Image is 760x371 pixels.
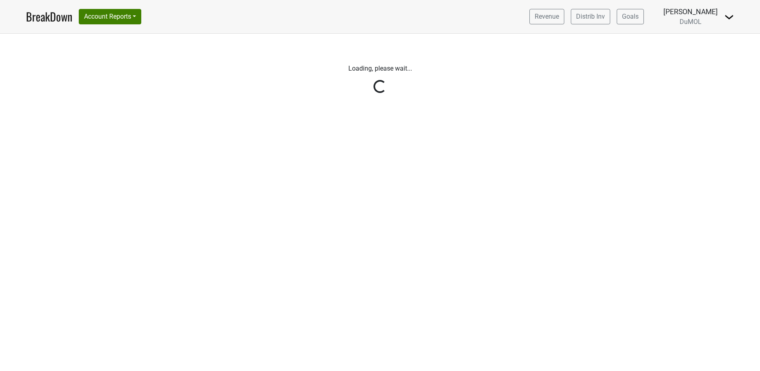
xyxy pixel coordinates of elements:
[663,6,718,17] div: [PERSON_NAME]
[79,9,141,24] button: Account Reports
[680,18,702,26] span: DuMOL
[571,9,610,24] a: Distrib Inv
[155,64,605,73] p: Loading, please wait...
[724,12,734,22] img: Dropdown Menu
[26,8,72,25] a: BreakDown
[617,9,644,24] a: Goals
[529,9,564,24] a: Revenue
